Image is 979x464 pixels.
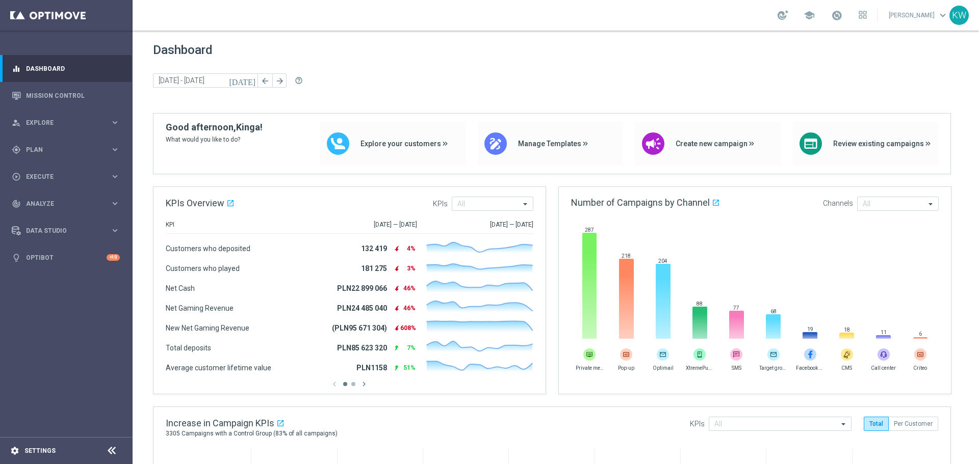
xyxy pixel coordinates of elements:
button: equalizer Dashboard [11,65,120,73]
i: keyboard_arrow_right [110,172,120,181]
i: gps_fixed [12,145,21,154]
i: person_search [12,118,21,127]
div: Mission Control [12,82,120,109]
a: Settings [24,448,56,454]
div: Dashboard [12,55,120,82]
button: play_circle_outline Execute keyboard_arrow_right [11,173,120,181]
div: Execute [12,172,110,181]
a: Dashboard [26,55,120,82]
i: track_changes [12,199,21,208]
button: Mission Control [11,92,120,100]
div: Analyze [12,199,110,208]
div: Plan [12,145,110,154]
span: Analyze [26,201,110,207]
div: KW [949,6,969,25]
span: Explore [26,120,110,126]
i: keyboard_arrow_right [110,145,120,154]
span: school [804,10,815,21]
button: Data Studio keyboard_arrow_right [11,227,120,235]
a: Mission Control [26,82,120,109]
i: lightbulb [12,253,21,262]
i: play_circle_outline [12,172,21,181]
button: track_changes Analyze keyboard_arrow_right [11,200,120,208]
span: Data Studio [26,228,110,234]
span: keyboard_arrow_down [937,10,948,21]
button: gps_fixed Plan keyboard_arrow_right [11,146,120,154]
div: Optibot [12,244,120,271]
div: Data Studio [12,226,110,235]
span: Execute [26,174,110,180]
button: lightbulb Optibot +10 [11,254,120,262]
i: equalizer [12,64,21,73]
a: Optibot [26,244,107,271]
i: keyboard_arrow_right [110,199,120,208]
i: keyboard_arrow_right [110,226,120,235]
div: Explore [12,118,110,127]
button: person_search Explore keyboard_arrow_right [11,119,120,127]
div: +10 [107,254,120,261]
span: Plan [26,147,110,153]
a: [PERSON_NAME]keyboard_arrow_down [888,8,949,23]
i: settings [10,446,19,455]
i: keyboard_arrow_right [110,118,120,127]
